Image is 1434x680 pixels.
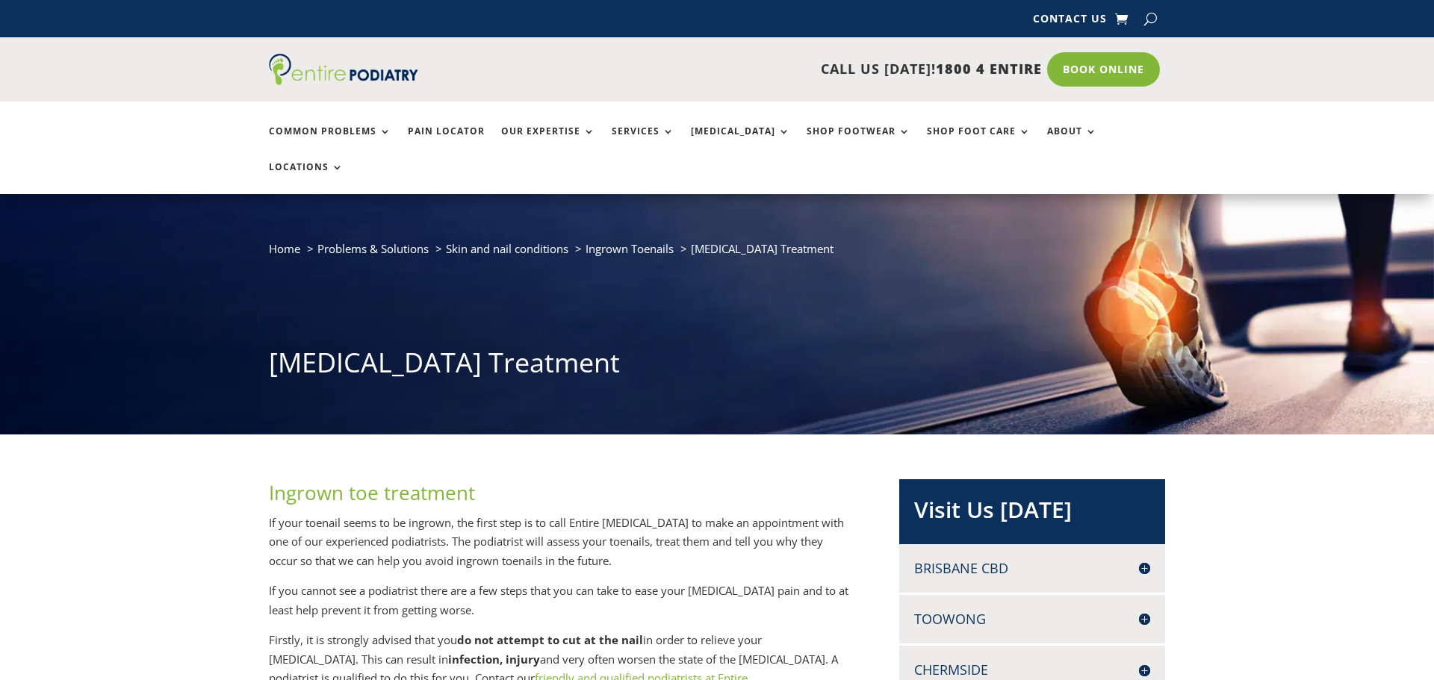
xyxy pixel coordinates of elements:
img: logo (1) [269,54,418,85]
strong: infection, injury [448,652,540,667]
a: [MEDICAL_DATA] [691,126,790,158]
p: CALL US [DATE]! [476,60,1042,79]
a: Home [269,241,300,256]
a: Services [612,126,674,158]
nav: breadcrumb [269,239,1165,269]
strong: do not attempt to cut at the nail [457,632,643,647]
span: [MEDICAL_DATA] Treatment [691,241,834,256]
span: 1800 4 ENTIRE [936,60,1042,78]
a: Shop Footwear [807,126,910,158]
h2: Visit Us [DATE] [914,494,1150,533]
a: Our Expertise [501,126,595,158]
p: If you cannot see a podiatrist there are a few steps that you can take to ease your [MEDICAL_DATA... [269,581,850,631]
a: Locations [269,162,344,194]
span: Ingrown toe treatment [269,479,475,506]
a: Common Problems [269,126,391,158]
h1: [MEDICAL_DATA] Treatment [269,344,1165,389]
a: Shop Foot Care [927,126,1031,158]
a: Book Online [1047,52,1160,87]
h4: Chermside [914,661,1150,679]
h4: Toowong [914,610,1150,628]
p: If your toenail seems to be ingrown, the first step is to call Entire [MEDICAL_DATA] to make an a... [269,514,850,582]
a: About [1047,126,1097,158]
h4: Brisbane CBD [914,559,1150,578]
a: Problems & Solutions [317,241,429,256]
a: Pain Locator [408,126,485,158]
a: Ingrown Toenails [586,241,674,256]
a: Entire Podiatry [269,73,418,88]
a: Skin and nail conditions [446,241,568,256]
a: Contact Us [1033,13,1107,30]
